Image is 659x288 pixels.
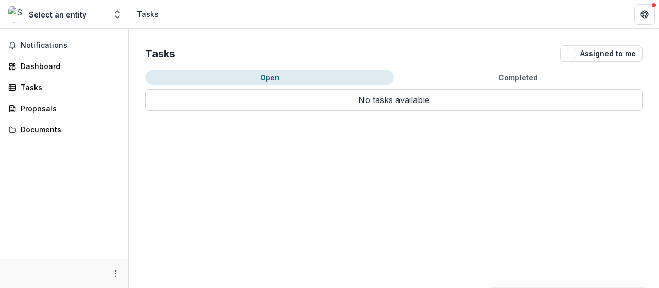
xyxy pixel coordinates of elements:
div: Proposals [21,103,116,114]
span: Notifications [21,41,120,50]
h2: Tasks [145,47,175,60]
button: Completed [394,70,643,85]
a: Tasks [4,79,124,96]
button: Open [145,70,394,85]
a: Documents [4,121,124,138]
div: Documents [21,124,116,135]
button: Assigned to me [560,45,643,62]
button: Get Help [634,4,655,25]
button: More [110,267,122,280]
button: Open entity switcher [110,4,125,25]
div: Select an entity [29,9,86,20]
div: Tasks [137,9,159,20]
div: Tasks [21,82,116,93]
button: Notifications [4,37,124,54]
div: Dashboard [21,61,116,72]
nav: breadcrumb [133,7,163,22]
p: No tasks available [145,89,643,111]
a: Proposals [4,100,124,117]
img: Select an entity [8,6,25,23]
a: Dashboard [4,58,124,75]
